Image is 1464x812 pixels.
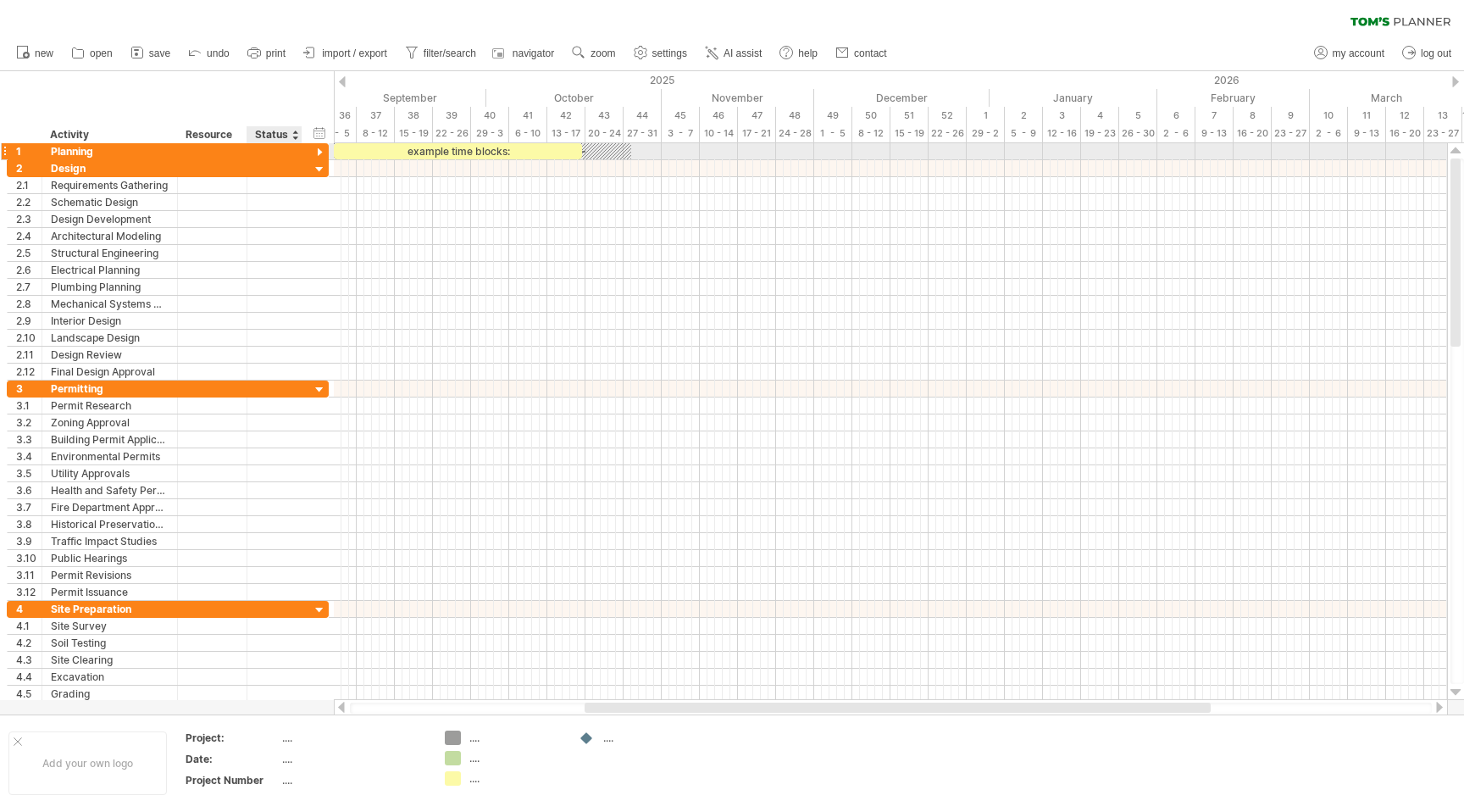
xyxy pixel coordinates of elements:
div: 2 - 6 [1157,125,1195,142]
a: settings [629,42,692,64]
div: 3.6 [16,482,42,498]
div: Design [51,160,169,176]
div: Structural Engineering [51,245,169,261]
div: 1 [967,107,1005,125]
div: 42 [547,107,585,125]
div: Permit Research [51,398,169,414]
div: 40 [471,107,509,125]
span: zoom [591,47,615,59]
div: 2.10 [16,330,42,346]
div: 4.3 [16,652,42,668]
div: Status [255,126,292,143]
span: open [90,47,113,59]
div: November 2025 [662,89,814,107]
div: 29 - 3 [471,125,509,142]
a: filter/search [401,42,481,64]
a: save [126,42,175,64]
div: 26 - 30 [1119,125,1157,142]
div: 2.2 [16,194,42,210]
div: 2.11 [16,347,42,363]
div: 1 - 5 [814,125,852,142]
div: 9 [1272,107,1310,125]
div: 3.10 [16,550,42,566]
div: Permitting [51,381,169,397]
div: 8 - 12 [357,125,395,142]
div: Utility Approvals [51,465,169,481]
div: 17 - 21 [738,125,776,142]
div: example time blocks: [334,143,582,159]
div: Site Clearing [51,652,169,668]
div: Architectural Modeling [51,228,169,244]
span: contact [854,47,887,59]
div: 5 - 9 [1005,125,1043,142]
div: 3.12 [16,584,42,600]
div: 16 - 20 [1234,125,1272,142]
a: new [12,42,58,64]
div: 49 [814,107,852,125]
div: 8 [1234,107,1272,125]
a: import / export [299,42,392,64]
div: 3.2 [16,414,42,431]
span: undo [207,47,230,59]
span: my account [1333,47,1384,59]
a: print [243,42,291,64]
a: open [67,42,118,64]
a: log out [1398,42,1456,64]
div: 4.1 [16,618,42,634]
span: new [35,47,53,59]
div: 4.5 [16,686,42,702]
div: 3.9 [16,533,42,549]
div: Requirements Gathering [51,177,169,193]
div: 2.8 [16,296,42,312]
div: 4 [1081,107,1119,125]
div: 39 [433,107,471,125]
div: Resource [186,126,237,143]
div: 41 [509,107,547,125]
div: Final Design Approval [51,364,169,380]
div: 1 - 5 [319,125,357,142]
div: 3.4 [16,448,42,464]
div: 23 - 27 [1424,125,1462,142]
div: 12 - 16 [1043,125,1081,142]
div: 47 [738,107,776,125]
div: Design Review [51,347,169,363]
span: save [149,47,170,59]
div: 45 [662,107,700,125]
div: 52 [929,107,967,125]
div: 2.1 [16,177,42,193]
div: 22 - 26 [433,125,471,142]
div: 12 [1386,107,1424,125]
div: 2.6 [16,262,42,278]
a: AI assist [701,42,767,64]
div: 4.4 [16,669,42,685]
div: 23 - 27 [1272,125,1310,142]
div: 43 [585,107,624,125]
div: Traffic Impact Studies [51,533,169,549]
span: AI assist [724,47,762,59]
div: 5 [1119,107,1157,125]
div: Landscape Design [51,330,169,346]
div: Interior Design [51,313,169,329]
div: 2.12 [16,364,42,380]
div: 3.8 [16,516,42,532]
div: .... [469,771,562,786]
a: help [775,42,823,64]
div: 11 [1348,107,1386,125]
div: 51 [890,107,929,125]
a: navigator [490,42,559,64]
div: Planning [51,143,169,159]
div: 3 [1043,107,1081,125]
div: 20 - 24 [585,125,624,142]
div: 2.9 [16,313,42,329]
div: Project: [186,731,279,745]
div: 9 - 13 [1195,125,1234,142]
span: filter/search [424,47,476,59]
div: 3.5 [16,465,42,481]
span: settings [652,47,687,59]
a: contact [831,42,892,64]
div: 13 [1424,107,1462,125]
div: 8 - 12 [852,125,890,142]
div: January 2026 [990,89,1157,107]
div: 6 - 10 [509,125,547,142]
div: Fire Department Approval [51,499,169,515]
